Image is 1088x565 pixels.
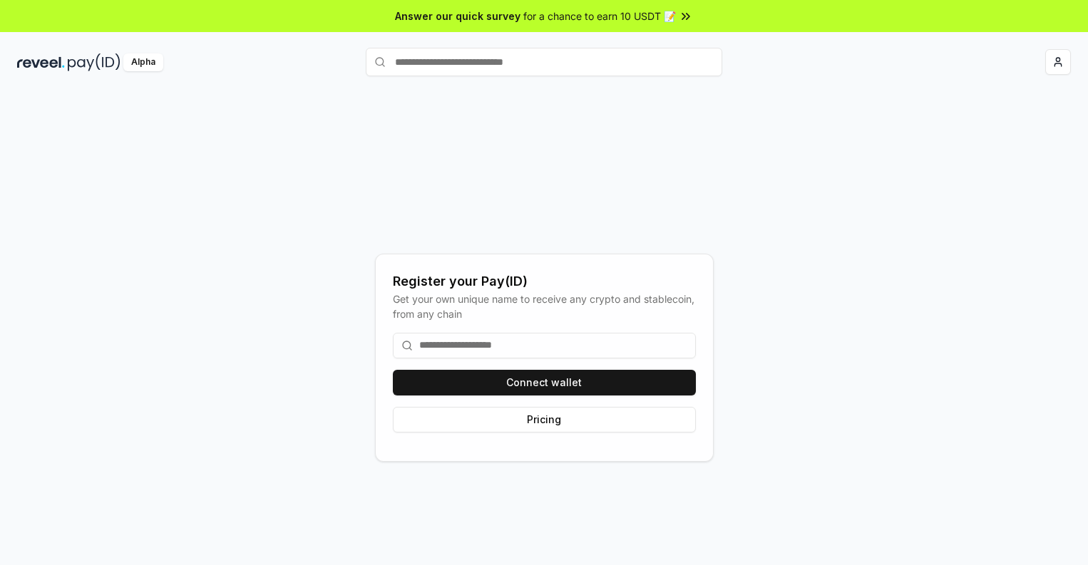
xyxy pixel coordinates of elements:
span: Answer our quick survey [395,9,520,24]
div: Register your Pay(ID) [393,271,696,291]
div: Alpha [123,53,163,71]
button: Pricing [393,407,696,432]
div: Get your own unique name to receive any crypto and stablecoin, from any chain [393,291,696,321]
span: for a chance to earn 10 USDT 📝 [523,9,676,24]
button: Connect wallet [393,370,696,395]
img: pay_id [68,53,120,71]
img: reveel_dark [17,53,65,71]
